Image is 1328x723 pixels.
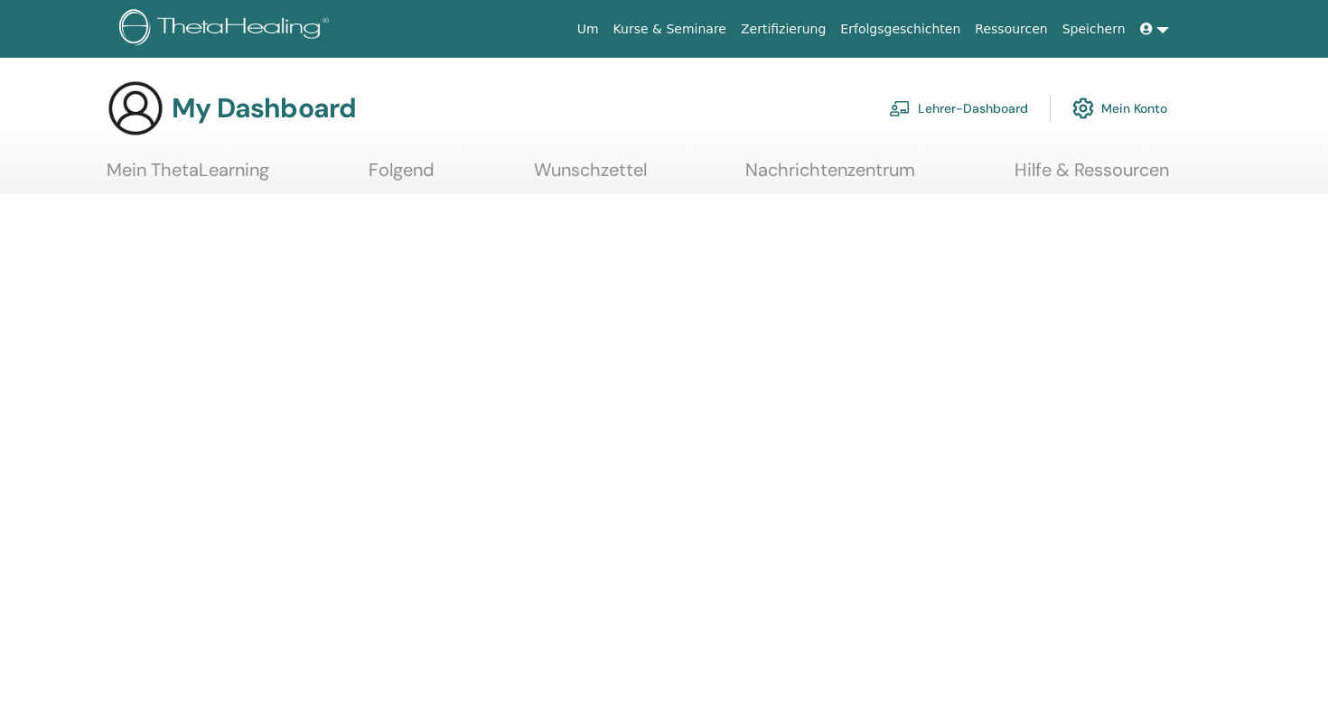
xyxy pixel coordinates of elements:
[369,159,435,194] a: Folgend
[1055,13,1133,46] a: Speichern
[1072,93,1094,124] img: cog.svg
[606,13,734,46] a: Kurse & Seminare
[968,13,1054,46] a: Ressourcen
[889,100,911,116] img: chalkboard-teacher.svg
[745,159,915,194] a: Nachrichtenzentrum
[889,88,1028,128] a: Lehrer-Dashboard
[570,13,606,46] a: Um
[107,79,164,137] img: generic-user-icon.jpg
[534,159,647,194] a: Wunschzettel
[172,92,356,125] h3: My Dashboard
[119,9,335,50] img: logo.png
[734,13,833,46] a: Zertifizierung
[1015,159,1169,194] a: Hilfe & Ressourcen
[107,159,269,194] a: Mein ThetaLearning
[833,13,968,46] a: Erfolgsgeschichten
[1072,88,1167,128] a: Mein Konto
